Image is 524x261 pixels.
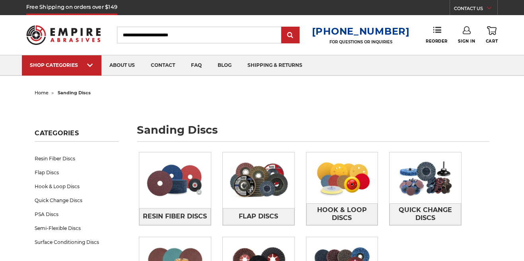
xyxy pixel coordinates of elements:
a: home [35,90,49,95]
a: [PHONE_NUMBER] [312,25,410,37]
span: Resin Fiber Discs [143,210,207,223]
a: Hook & Loop Discs [306,203,378,225]
span: Flap Discs [239,210,278,223]
span: Cart [486,39,498,44]
a: Surface Conditioning Discs [35,235,119,249]
h5: Categories [35,129,119,142]
a: Flap Discs [35,166,119,179]
img: Empire Abrasives [26,20,101,49]
img: Quick Change Discs [390,152,461,203]
a: Resin Fiber Discs [139,208,211,225]
a: Cart [486,26,498,44]
a: faq [183,55,210,76]
span: Hook & Loop Discs [307,203,378,225]
a: Semi-Flexible Discs [35,221,119,235]
img: Flap Discs [223,155,294,206]
p: FOR QUESTIONS OR INQUIRIES [312,39,410,45]
h1: sanding discs [137,125,489,142]
a: Resin Fiber Discs [35,152,119,166]
span: Reorder [426,39,448,44]
a: shipping & returns [240,55,310,76]
span: sanding discs [58,90,91,95]
a: Quick Change Discs [390,203,461,225]
div: SHOP CATEGORIES [30,62,94,68]
a: Hook & Loop Discs [35,179,119,193]
a: CONTACT US [454,4,497,15]
input: Submit [282,27,298,43]
a: about us [101,55,143,76]
span: Sign In [458,39,475,44]
a: blog [210,55,240,76]
a: Flap Discs [223,208,294,225]
a: Quick Change Discs [35,193,119,207]
a: PSA Discs [35,207,119,221]
a: contact [143,55,183,76]
img: Resin Fiber Discs [139,155,211,206]
a: Reorder [426,26,448,43]
img: Hook & Loop Discs [306,152,378,203]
